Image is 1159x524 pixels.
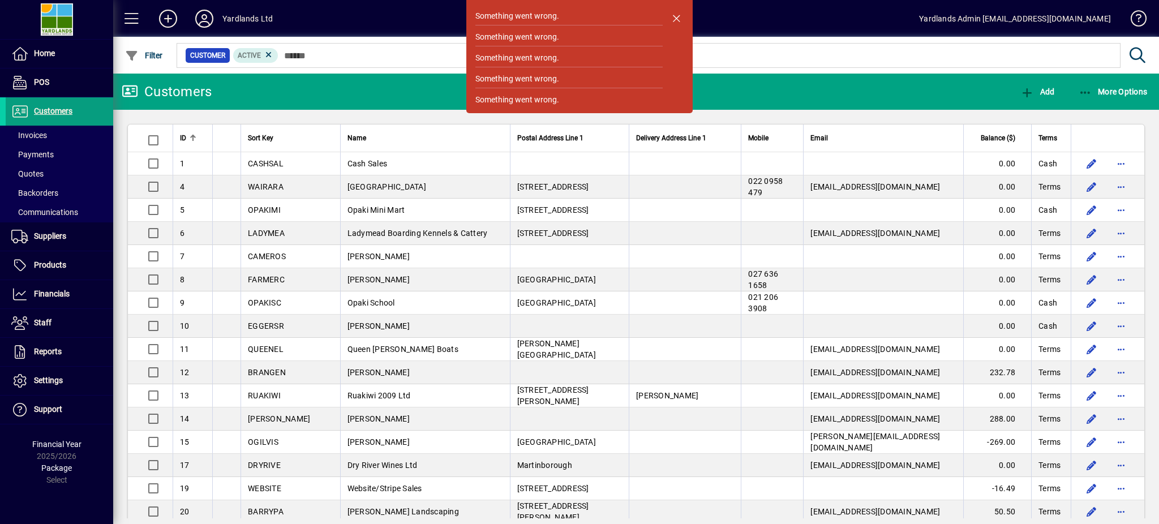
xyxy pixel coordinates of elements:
button: Add [1018,81,1057,102]
span: 021 206 3908 [748,293,778,313]
a: POS [6,68,113,97]
span: LADYMEA [248,229,285,238]
span: [PERSON_NAME][EMAIL_ADDRESS][DOMAIN_NAME] [810,432,940,452]
button: Edit [1083,340,1101,358]
span: 13 [180,391,190,400]
span: [EMAIL_ADDRESS][DOMAIN_NAME] [810,229,940,238]
button: Add [150,8,186,29]
span: 10 [180,321,190,330]
span: [PERSON_NAME] [347,414,410,423]
span: Name [347,132,366,144]
button: Profile [186,8,222,29]
div: Yardlands Admin [EMAIL_ADDRESS][DOMAIN_NAME] [919,10,1111,28]
span: [STREET_ADDRESS] [517,484,589,493]
button: More Options [1076,81,1151,102]
span: [GEOGRAPHIC_DATA] [517,298,596,307]
a: Quotes [6,164,113,183]
button: Edit [1083,433,1101,451]
td: -16.49 [963,477,1031,500]
td: 232.78 [963,361,1031,384]
span: OPAKIMI [248,205,281,214]
span: [STREET_ADDRESS] [517,182,589,191]
span: [PERSON_NAME] [347,275,410,284]
button: Filter [122,45,166,66]
a: Home [6,40,113,68]
span: [PERSON_NAME] [347,437,410,446]
a: Communications [6,203,113,222]
div: Balance ($) [971,132,1025,144]
span: Home [34,49,55,58]
span: Customers [34,106,72,115]
span: Terms [1038,413,1061,424]
button: Edit [1083,154,1101,173]
span: Terms [1038,227,1061,239]
div: Something went wrong. [475,94,559,106]
button: Edit [1083,294,1101,312]
span: 022 0958 479 [748,177,783,197]
button: More options [1112,247,1130,265]
span: Cash [1038,320,1057,332]
td: 0.00 [963,291,1031,315]
span: Balance ($) [981,132,1015,144]
span: CASHSAL [248,159,284,168]
button: Edit [1083,502,1101,521]
button: Edit [1083,410,1101,428]
button: More options [1112,363,1130,381]
span: Terms [1038,367,1061,378]
span: Products [34,260,66,269]
td: 0.00 [963,199,1031,222]
a: Suppliers [6,222,113,251]
span: Active [238,51,261,59]
span: [PERSON_NAME] [636,391,698,400]
span: WAIRARA [248,182,284,191]
span: Martinborough [517,461,572,470]
span: RUAKIWI [248,391,281,400]
span: [STREET_ADDRESS][PERSON_NAME] [517,385,589,406]
div: Something went wrong. [475,73,559,85]
a: Products [6,251,113,280]
a: Backorders [6,183,113,203]
span: 1 [180,159,184,168]
span: Settings [34,376,63,385]
a: Invoices [6,126,113,145]
span: [EMAIL_ADDRESS][DOMAIN_NAME] [810,507,940,516]
div: Yardlands Ltd [222,10,273,28]
span: [EMAIL_ADDRESS][DOMAIN_NAME] [810,414,940,423]
span: Suppliers [34,231,66,240]
span: 6 [180,229,184,238]
a: Financials [6,280,113,308]
span: [PERSON_NAME] [347,368,410,377]
button: More options [1112,456,1130,474]
button: More options [1112,294,1130,312]
span: Terms [1038,181,1061,192]
span: Cash [1038,204,1057,216]
span: More Options [1079,87,1148,96]
span: [EMAIL_ADDRESS][DOMAIN_NAME] [810,345,940,354]
span: Terms [1038,506,1061,517]
span: [GEOGRAPHIC_DATA] [517,275,596,284]
span: QUEENEL [248,345,284,354]
td: -269.00 [963,431,1031,454]
td: 0.00 [963,175,1031,199]
span: [PERSON_NAME] [347,321,410,330]
span: Cash [1038,297,1057,308]
span: 8 [180,275,184,284]
span: Ruakiwi 2009 Ltd [347,391,411,400]
span: 14 [180,414,190,423]
span: Opaki School [347,298,395,307]
button: More options [1112,178,1130,196]
td: 0.00 [963,384,1031,407]
button: More options [1112,224,1130,242]
span: 20 [180,507,190,516]
span: Sort Key [248,132,273,144]
div: Mobile [748,132,796,144]
td: 0.00 [963,268,1031,291]
td: 0.00 [963,338,1031,361]
td: 0.00 [963,315,1031,338]
a: Knowledge Base [1122,2,1145,39]
button: More options [1112,386,1130,405]
td: 0.00 [963,152,1031,175]
a: Staff [6,309,113,337]
button: Edit [1083,178,1101,196]
span: EGGERSR [248,321,284,330]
